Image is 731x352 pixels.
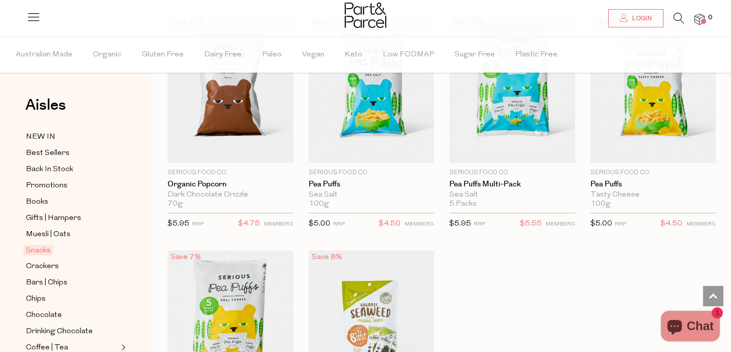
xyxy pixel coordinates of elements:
img: Organic Popcorn [168,15,293,163]
a: Bars | Chips [26,276,118,289]
span: Vegan [302,37,324,73]
a: 0 [694,14,705,24]
span: Best Sellers [26,147,70,159]
span: Plastic Free [515,37,557,73]
span: 70g [168,200,183,209]
a: NEW IN [26,131,118,143]
a: Books [26,196,118,208]
span: $5.95 [168,220,189,228]
a: Chips [26,293,118,305]
a: Best Sellers [26,147,118,159]
a: Pea Puffs [309,180,435,189]
span: $4.50 [379,217,401,231]
img: Part&Parcel [345,3,386,28]
span: 5 Packs [449,200,477,209]
span: Bars | Chips [26,277,68,289]
span: Organic [93,37,121,73]
a: Aisles [25,98,66,123]
span: Paleo [262,37,282,73]
img: Pea Puffs Multi-Pack [449,15,575,163]
small: MEMBERS [405,221,434,227]
span: $5.55 [520,217,542,231]
img: Pea Puffs [309,15,435,163]
div: Save 8% [309,250,345,264]
span: Chips [26,293,46,305]
div: Sea Salt [309,190,435,200]
div: Dark Chocolate Drizzle [168,190,293,200]
a: Crackers [26,260,118,273]
span: Sugar Free [454,37,495,73]
a: Chocolate [26,309,118,322]
span: Snacks [23,245,53,255]
img: Pea Puffs [590,15,716,163]
span: Books [26,196,48,208]
span: Muesli | Oats [26,229,71,241]
a: Back In Stock [26,163,118,176]
span: Crackers [26,261,59,273]
small: RRP [474,221,485,227]
span: NEW IN [26,131,55,143]
p: Serious Food Co. [449,168,575,177]
span: $5.95 [449,220,471,228]
inbox-online-store-chat: Shopify online store chat [658,311,723,344]
span: Gifts | Hampers [26,212,81,225]
span: 100g [590,200,611,209]
a: Organic Popcorn [168,180,293,189]
div: Sea Salt [449,190,575,200]
span: $5.00 [309,220,330,228]
small: MEMBERS [546,221,575,227]
a: Snacks [26,244,118,257]
small: MEMBERS [686,221,716,227]
span: 0 [706,13,715,22]
span: Low FODMAP [383,37,434,73]
small: MEMBERS [264,221,293,227]
small: RRP [192,221,204,227]
span: Back In Stock [26,164,73,176]
span: Gluten Free [142,37,184,73]
span: $4.50 [660,217,682,231]
small: RRP [333,221,345,227]
span: 100g [309,200,329,209]
span: Aisles [25,94,66,116]
span: Promotions [26,180,68,192]
p: Serious Food Co. [590,168,716,177]
span: Australian Made [16,37,73,73]
span: Keto [345,37,362,73]
div: Tasty Cheese [590,190,716,200]
span: Login [629,14,652,23]
p: Serious Food Co. [168,168,293,177]
span: Chocolate [26,309,62,322]
span: $5.00 [590,220,612,228]
a: Drinking Chocolate [26,325,118,338]
a: Login [608,9,663,27]
span: $4.75 [238,217,260,231]
span: Dairy Free [204,37,242,73]
a: Pea Puffs Multi-Pack [449,180,575,189]
a: Pea Puffs [590,180,716,189]
a: Gifts | Hampers [26,212,118,225]
small: RRP [615,221,626,227]
a: Promotions [26,179,118,192]
a: Muesli | Oats [26,228,118,241]
p: Serious Food Co. [309,168,435,177]
div: Save 7% [168,250,204,264]
span: Drinking Chocolate [26,326,93,338]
